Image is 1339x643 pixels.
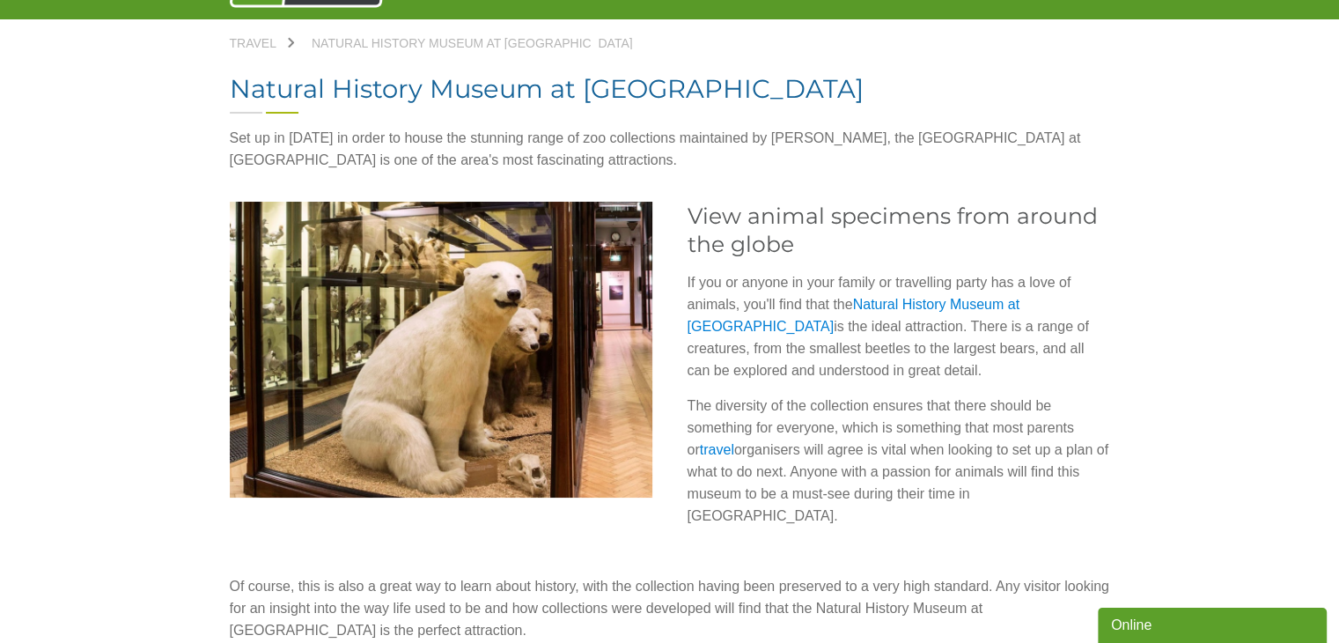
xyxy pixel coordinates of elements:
[230,127,1110,171] p: Set up in [DATE] in order to house the stunning range of zoo collections maintained by [PERSON_NA...
[688,271,1110,381] p: If you or anyone in your family or travelling party has a love of animals, you'll find that the i...
[1098,604,1330,643] iframe: chat widget
[230,575,1110,641] p: Of course, this is also a great way to learn about history, with the collection having been prese...
[312,36,633,50] span: Natural History Museum at [GEOGRAPHIC_DATA]
[230,202,652,498] img: View animal specimens from around the globe
[688,297,1019,334] a: Natural History Museum at [GEOGRAPHIC_DATA]
[688,202,1110,258] h2: View animal specimens from around the globe
[230,76,1110,101] h1: Natural History Museum at [GEOGRAPHIC_DATA]
[688,395,1110,527] p: The diversity of the collection ensures that there should be something for everyone, which is som...
[294,37,651,49] a: Natural History Museum at [GEOGRAPHIC_DATA]
[700,442,734,457] a: travel
[230,37,294,49] a: Travel
[230,36,276,50] span: Travel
